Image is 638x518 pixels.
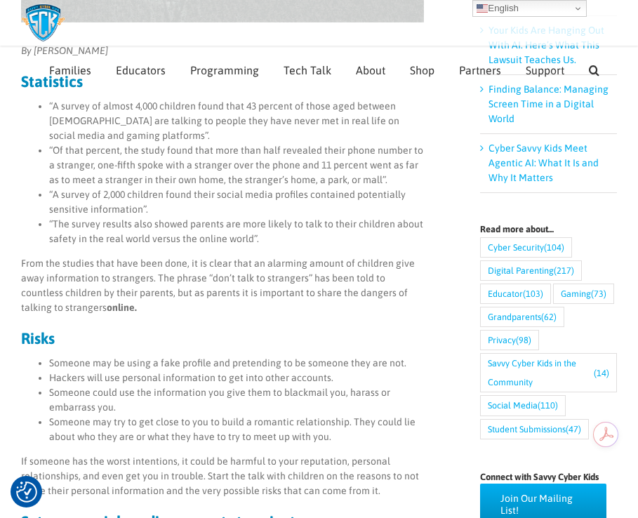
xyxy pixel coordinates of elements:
nav: Main Menu [49,46,617,91]
img: Savvy Cyber Kids Logo [21,4,65,42]
span: (217) [554,261,574,280]
span: (14) [594,364,609,383]
a: Cyber Security (104 items) [480,237,572,258]
a: Social Media (110 items) [480,395,566,416]
li: Hackers will use personal information to get into other accounts. [49,371,424,385]
span: Support [526,65,564,76]
p: From the studies that have been done, it is clear that an alarming amount of children give away i... [21,256,424,315]
li: Someone may try to get close to you to build a romantic relationship. They could lie about who th... [49,415,424,444]
span: (98) [516,331,531,350]
span: Tech Talk [284,65,331,76]
span: (103) [523,284,543,303]
span: (62) [541,307,557,326]
span: Join Our Mailing List! [500,493,586,517]
span: Shop [410,65,434,76]
a: About [356,46,385,91]
h4: Read more about… [480,225,617,234]
a: Grandparents (62 items) [480,307,564,327]
a: Gaming (73 items) [553,284,614,304]
span: About [356,65,385,76]
span: Partners [459,65,501,76]
a: Digital Parenting (217 items) [480,260,582,281]
li: “A survey of almost 4,000 children found that 43 percent of those aged between [DEMOGRAPHIC_DATA]... [49,99,424,143]
span: (110) [538,396,558,415]
a: Educators [116,46,166,91]
a: Educator (103 items) [480,284,551,304]
a: Savvy Cyber Kids in the Community (14 items) [480,353,617,392]
a: Search [589,46,599,91]
li: Someone may be using a fake profile and pretending to be someone they are not. [49,356,424,371]
a: Cyber Savvy Kids Meet Agentic AI: What It Is and Why It Matters [489,142,599,183]
a: Programming [190,46,259,91]
strong: Risks [21,329,55,347]
img: Revisit consent button [16,482,37,503]
a: Shop [410,46,434,91]
img: en [477,3,488,14]
li: “A survey of 2,000 children found their social media profiles contained potentially sensitive inf... [49,187,424,217]
a: Tech Talk [284,46,331,91]
a: Families [49,46,91,91]
p: If someone has the worst intentions, it could be harmful to your reputation, personal relationshi... [21,454,424,498]
span: (47) [566,420,581,439]
a: Student Submissions (47 items) [480,419,589,439]
li: “The survey results also showed parents are more likely to talk to their children about safety in... [49,217,424,246]
a: Partners [459,46,501,91]
a: Support [526,46,564,91]
span: Programming [190,65,259,76]
strong: online. [107,302,137,313]
li: “Of that percent, the study found that more than half revealed their phone number to a stranger, ... [49,143,424,187]
span: Families [49,65,91,76]
span: (104) [544,238,564,257]
a: Privacy (98 items) [480,330,539,350]
li: Someone could use the information you give them to blackmail you, harass or embarrass you. [49,385,424,415]
span: Educators [116,65,166,76]
span: (73) [591,284,606,303]
a: Finding Balance: Managing Screen Time in a Digital World [489,84,609,124]
button: Consent Preferences [16,482,37,503]
h4: Connect with Savvy Cyber Kids [480,472,617,482]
